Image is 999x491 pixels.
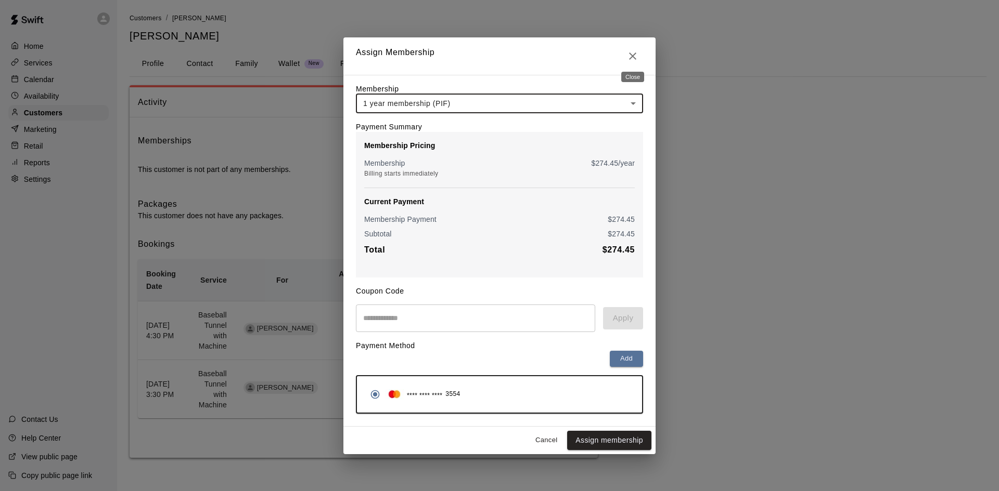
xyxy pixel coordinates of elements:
img: Credit card brand logo [385,389,404,400]
button: Assign membership [567,431,651,450]
label: Membership [356,85,399,93]
p: Membership [364,158,405,168]
label: Coupon Code [356,287,404,295]
p: $ 274.45 [608,214,635,224]
p: Current Payment [364,196,635,207]
p: $ 274.45 /year [591,158,635,168]
p: Membership Payment [364,214,437,224]
p: $ 274.45 [608,229,635,239]
b: Total [364,245,385,254]
label: Payment Summary [356,123,422,131]
button: Close [622,46,643,67]
span: 3554 [445,389,460,400]
p: Membership Pricing [364,140,635,151]
div: 1 year membership (PIF) [356,94,643,113]
label: Payment Method [356,341,415,350]
button: Add [610,351,643,367]
button: Cancel [530,432,563,448]
p: Subtotal [364,229,392,239]
h2: Assign Membership [343,37,656,75]
div: Close [621,72,644,82]
b: $ 274.45 [603,245,635,254]
span: Billing starts immediately [364,170,438,177]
